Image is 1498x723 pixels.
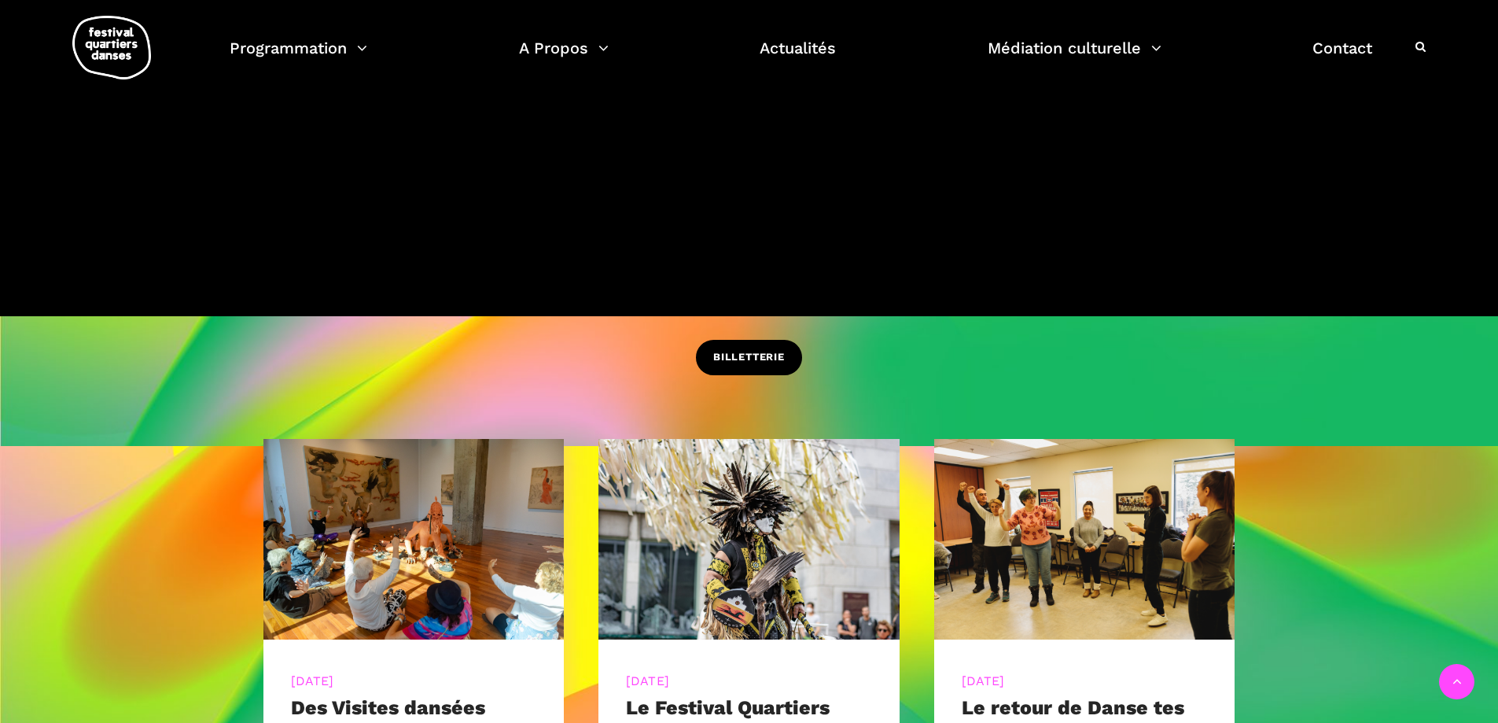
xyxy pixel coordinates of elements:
[934,439,1235,640] img: CARI, 8 mars 2023-209
[760,35,836,81] a: Actualités
[263,439,565,640] img: 20240905-9595
[626,673,669,688] a: [DATE]
[962,673,1005,688] a: [DATE]
[988,35,1161,81] a: Médiation culturelle
[1312,35,1372,81] a: Contact
[713,349,785,366] span: BILLETTERIE
[519,35,609,81] a: A Propos
[291,673,334,688] a: [DATE]
[598,439,900,640] img: R Barbara Diabo 11 crédit Romain Lorraine (30)
[696,340,802,375] a: BILLETTERIE
[72,16,151,79] img: logo-fqd-med
[230,35,367,81] a: Programmation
